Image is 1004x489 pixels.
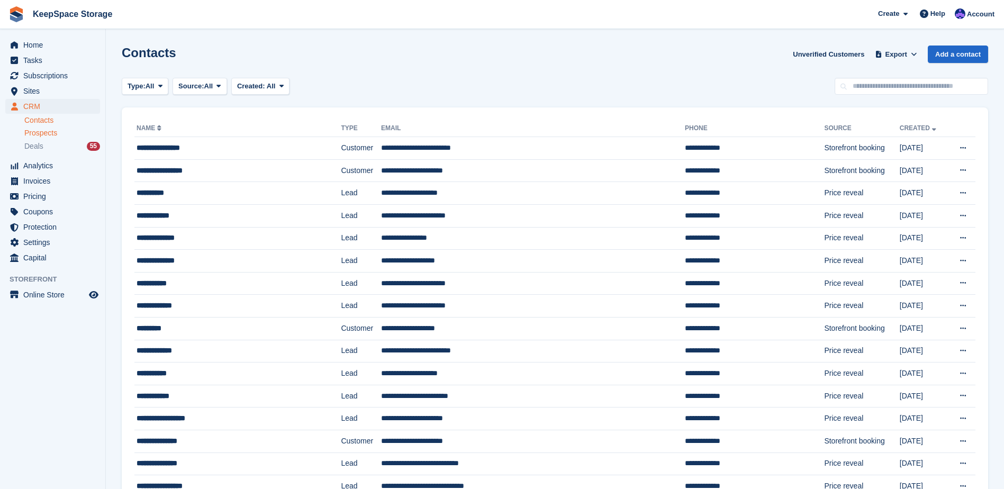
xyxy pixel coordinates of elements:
[341,204,381,227] td: Lead
[8,6,24,22] img: stora-icon-8386f47178a22dfd0bd8f6a31ec36ba5ce8667c1dd55bd0f319d3a0aa187defe.svg
[381,120,685,137] th: Email
[24,128,57,138] span: Prospects
[24,128,100,139] a: Prospects
[23,174,87,188] span: Invoices
[267,82,276,90] span: All
[5,174,100,188] a: menu
[900,124,938,132] a: Created
[5,84,100,98] a: menu
[23,204,87,219] span: Coupons
[900,430,948,452] td: [DATE]
[24,115,100,125] a: Contacts
[23,287,87,302] span: Online Store
[900,295,948,318] td: [DATE]
[685,120,824,137] th: Phone
[824,430,899,452] td: Storefront booking
[122,46,176,60] h1: Contacts
[341,159,381,182] td: Customer
[824,204,899,227] td: Price reveal
[23,220,87,234] span: Protection
[87,288,100,301] a: Preview store
[824,408,899,430] td: Price reveal
[341,182,381,205] td: Lead
[824,363,899,385] td: Price reveal
[5,250,100,265] a: menu
[137,124,164,132] a: Name
[824,317,899,340] td: Storefront booking
[900,159,948,182] td: [DATE]
[5,235,100,250] a: menu
[900,182,948,205] td: [DATE]
[824,272,899,295] td: Price reveal
[967,9,994,20] span: Account
[900,250,948,273] td: [DATE]
[900,272,948,295] td: [DATE]
[128,81,146,92] span: Type:
[341,385,381,408] td: Lead
[789,46,869,63] a: Unverified Customers
[5,99,100,114] a: menu
[341,227,381,250] td: Lead
[237,82,265,90] span: Created:
[341,408,381,430] td: Lead
[23,189,87,204] span: Pricing
[900,408,948,430] td: [DATE]
[29,5,116,23] a: KeepSpace Storage
[824,340,899,363] td: Price reveal
[341,272,381,295] td: Lead
[900,204,948,227] td: [DATE]
[900,137,948,160] td: [DATE]
[341,452,381,475] td: Lead
[341,317,381,340] td: Customer
[178,81,204,92] span: Source:
[87,142,100,151] div: 55
[5,220,100,234] a: menu
[900,385,948,408] td: [DATE]
[23,68,87,83] span: Subscriptions
[824,137,899,160] td: Storefront booking
[23,235,87,250] span: Settings
[341,340,381,363] td: Lead
[5,204,100,219] a: menu
[341,137,381,160] td: Customer
[5,68,100,83] a: menu
[928,46,988,63] a: Add a contact
[900,363,948,385] td: [DATE]
[5,287,100,302] a: menu
[23,84,87,98] span: Sites
[824,452,899,475] td: Price reveal
[930,8,945,19] span: Help
[23,38,87,52] span: Home
[824,295,899,318] td: Price reveal
[5,189,100,204] a: menu
[24,141,100,152] a: Deals 55
[955,8,965,19] img: Chloe Clark
[900,317,948,340] td: [DATE]
[341,430,381,452] td: Customer
[23,53,87,68] span: Tasks
[122,78,168,95] button: Type: All
[23,158,87,173] span: Analytics
[341,295,381,318] td: Lead
[878,8,899,19] span: Create
[824,385,899,408] td: Price reveal
[24,141,43,151] span: Deals
[5,38,100,52] a: menu
[873,46,919,63] button: Export
[824,182,899,205] td: Price reveal
[885,49,907,60] span: Export
[341,363,381,385] td: Lead
[23,250,87,265] span: Capital
[824,250,899,273] td: Price reveal
[5,53,100,68] a: menu
[146,81,155,92] span: All
[900,227,948,250] td: [DATE]
[900,452,948,475] td: [DATE]
[10,274,105,285] span: Storefront
[204,81,213,92] span: All
[824,120,899,137] th: Source
[824,159,899,182] td: Storefront booking
[5,158,100,173] a: menu
[824,227,899,250] td: Price reveal
[231,78,290,95] button: Created: All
